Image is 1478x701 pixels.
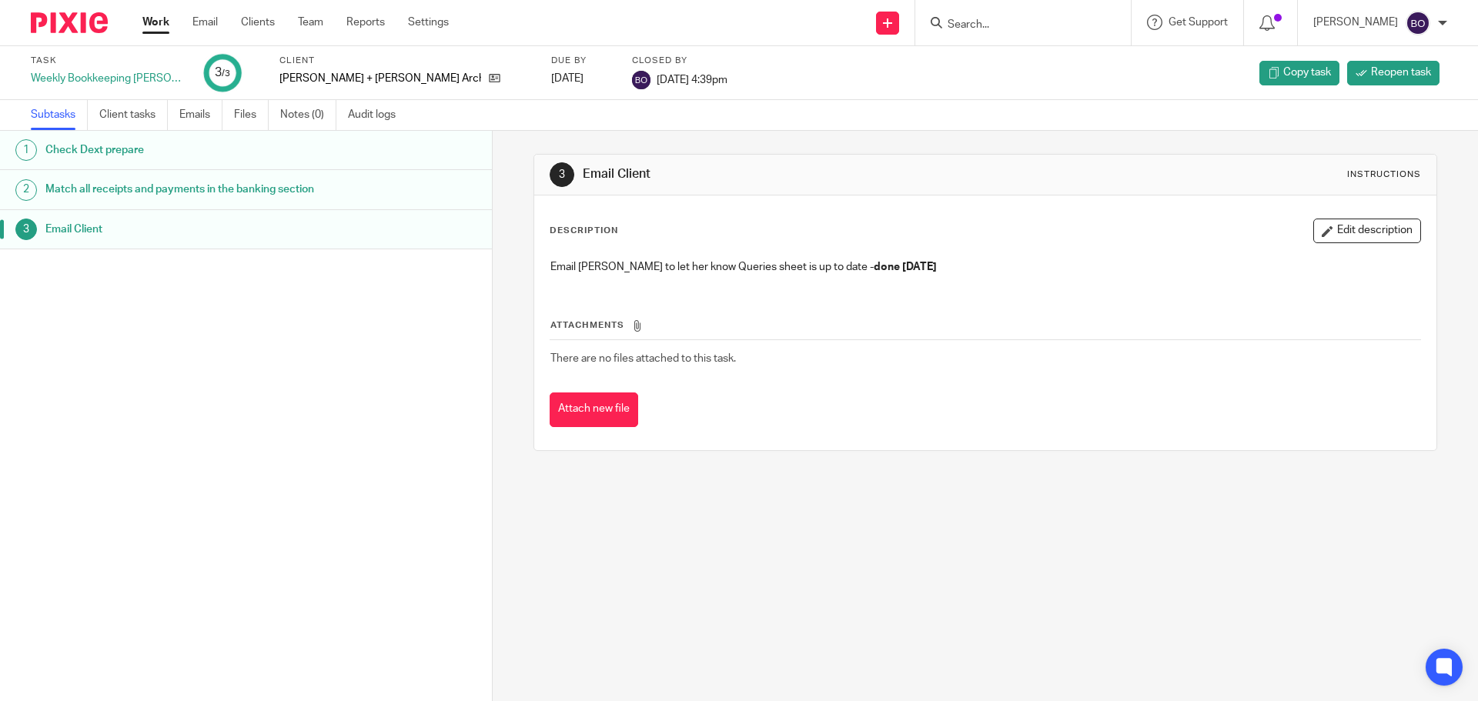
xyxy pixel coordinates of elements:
[550,225,618,237] p: Description
[657,74,727,85] span: [DATE] 4:39pm
[1347,61,1440,85] a: Reopen task
[1169,17,1228,28] span: Get Support
[348,100,407,130] a: Audit logs
[346,15,385,30] a: Reports
[241,15,275,30] a: Clients
[279,55,532,67] label: Client
[31,12,108,33] img: Pixie
[551,55,613,67] label: Due by
[45,178,333,201] h1: Match all receipts and payments in the banking section
[583,166,1018,182] h1: Email Client
[298,15,323,30] a: Team
[1371,65,1431,80] span: Reopen task
[1406,11,1430,35] img: svg%3E
[550,392,638,427] button: Attach new file
[45,218,333,241] h1: Email Client
[1313,219,1421,243] button: Edit description
[222,69,230,78] small: /3
[550,321,624,329] span: Attachments
[550,162,574,187] div: 3
[550,259,1419,275] p: Email [PERSON_NAME] to let her know Queries sheet is up to date -
[215,64,230,82] div: 3
[946,18,1085,32] input: Search
[15,179,37,201] div: 2
[1313,15,1398,30] p: [PERSON_NAME]
[1347,169,1421,181] div: Instructions
[1283,65,1331,80] span: Copy task
[279,71,481,86] p: [PERSON_NAME] + [PERSON_NAME] Architects
[45,139,333,162] h1: Check Dext prepare
[31,71,185,86] div: Weekly Bookkeeping [PERSON_NAME] & [PERSON_NAME]
[550,353,736,364] span: There are no files attached to this task.
[179,100,222,130] a: Emails
[99,100,168,130] a: Client tasks
[632,71,650,89] img: svg%3E
[408,15,449,30] a: Settings
[280,100,336,130] a: Notes (0)
[632,55,727,67] label: Closed by
[31,100,88,130] a: Subtasks
[142,15,169,30] a: Work
[192,15,218,30] a: Email
[234,100,269,130] a: Files
[31,55,185,67] label: Task
[551,71,613,86] div: [DATE]
[874,262,937,272] strong: done [DATE]
[15,139,37,161] div: 1
[1259,61,1339,85] a: Copy task
[15,219,37,240] div: 3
